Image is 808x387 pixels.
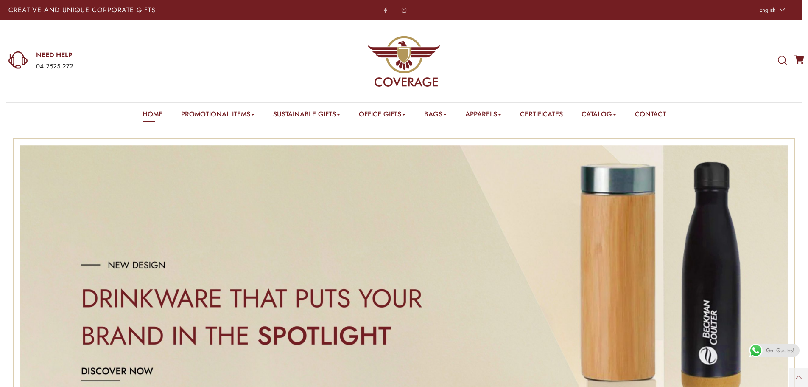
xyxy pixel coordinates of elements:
[635,109,666,122] a: Contact
[759,6,776,14] span: English
[465,109,501,122] a: Apparels
[273,109,340,122] a: Sustainable Gifts
[359,109,405,122] a: Office Gifts
[36,51,265,60] a: NEED HELP
[766,344,794,357] span: Get Quotes!
[36,61,265,72] div: 04 2525 272
[424,109,447,122] a: Bags
[143,109,162,122] a: Home
[181,109,254,122] a: Promotional Items
[8,7,319,14] p: Creative and Unique Corporate Gifts
[520,109,563,122] a: Certificates
[582,109,616,122] a: Catalog
[755,4,788,16] a: English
